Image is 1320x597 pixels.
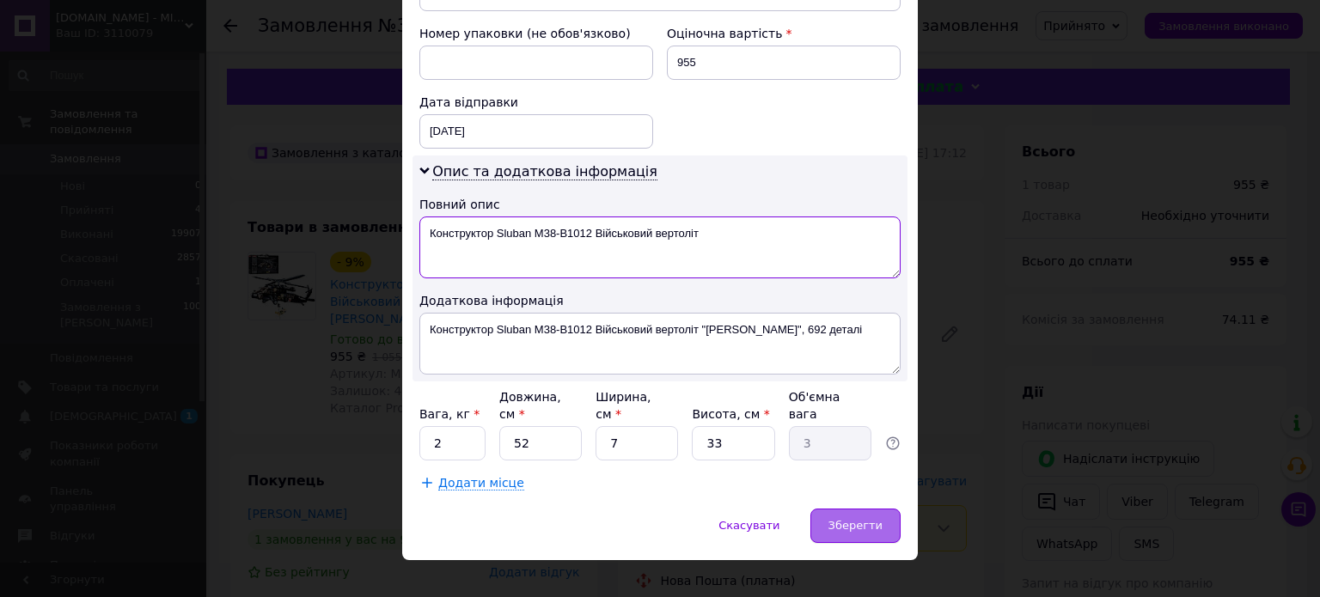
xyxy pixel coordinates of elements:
[419,292,901,309] div: Додаткова інформація
[789,388,871,423] div: Об'ємна вага
[419,407,480,421] label: Вага, кг
[419,196,901,213] div: Повний опис
[438,476,524,490] span: Додати місце
[419,94,653,111] div: Дата відправки
[596,390,651,421] label: Ширина, см
[692,407,769,421] label: Висота, см
[499,390,561,421] label: Довжина, см
[419,25,653,42] div: Номер упаковки (не обов'язково)
[667,25,901,42] div: Оціночна вартість
[419,313,901,375] textarea: Конструктор Sluban M38-B1012 Військовий вертоліт "[PERSON_NAME]", 692 деталі
[828,519,883,532] span: Зберегти
[419,216,901,278] textarea: Конструктор Sluban M38-B1012 Військовий вертоліт
[432,163,657,180] span: Опис та додаткова інформація
[718,519,779,532] span: Скасувати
